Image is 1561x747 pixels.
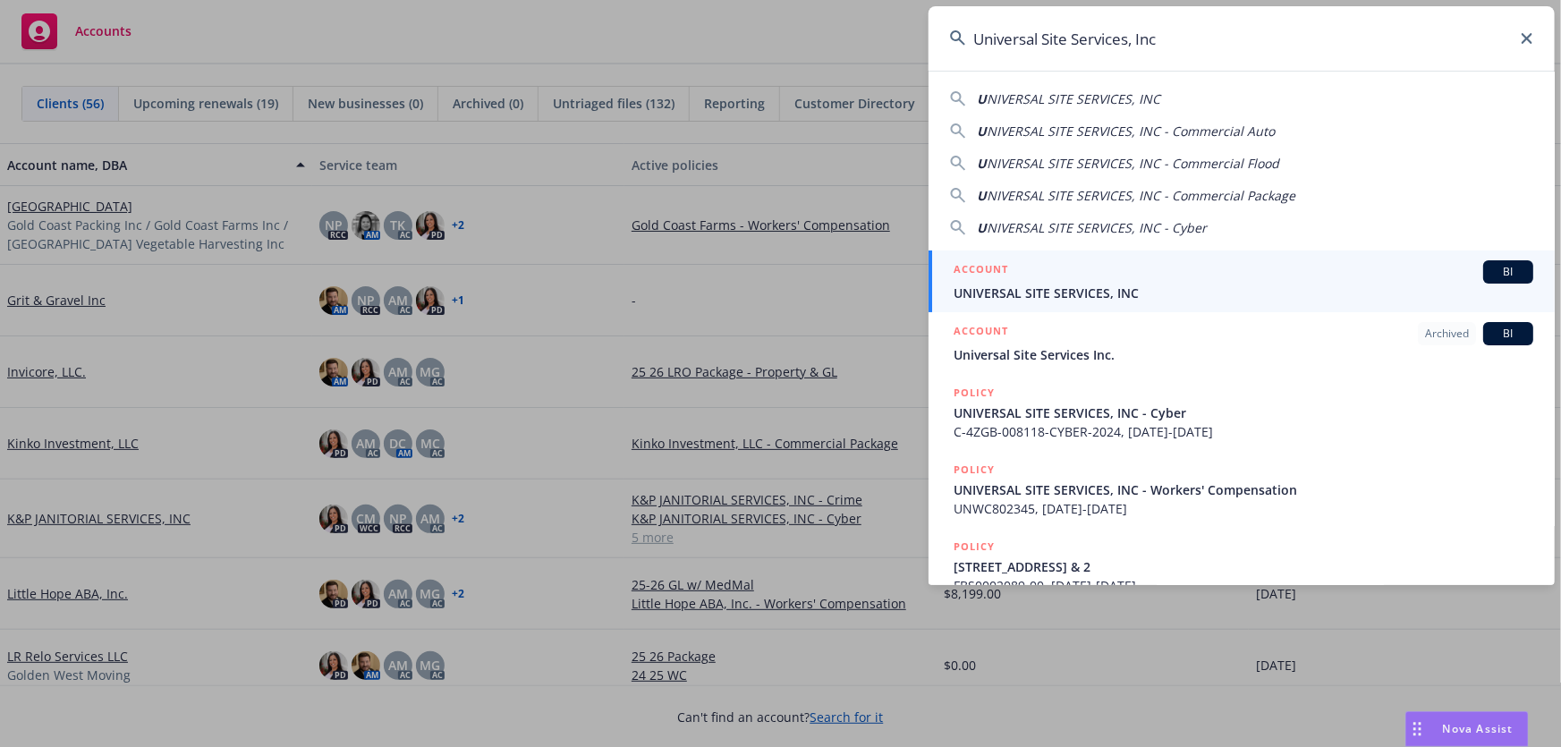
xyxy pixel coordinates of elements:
[954,538,995,556] h5: POLICY
[954,461,995,479] h5: POLICY
[977,219,987,236] span: U
[954,422,1533,441] span: C-4ZGB-008118-CYBER-2024, [DATE]-[DATE]
[977,155,987,172] span: U
[1406,712,1429,746] div: Drag to move
[1490,264,1526,280] span: BI
[954,499,1533,518] span: UNWC802345, [DATE]-[DATE]
[954,384,995,402] h5: POLICY
[1490,326,1526,342] span: BI
[987,90,1160,107] span: NIVERSAL SITE SERVICES, INC
[977,90,987,107] span: U
[929,6,1555,71] input: Search...
[929,528,1555,605] a: POLICY[STREET_ADDRESS] & 2FBS0002089-00, [DATE]-[DATE]
[987,219,1207,236] span: NIVERSAL SITE SERVICES, INC - Cyber
[929,312,1555,374] a: ACCOUNTArchivedBIUniversal Site Services Inc.
[987,155,1279,172] span: NIVERSAL SITE SERVICES, INC - Commercial Flood
[1425,326,1469,342] span: Archived
[954,322,1008,344] h5: ACCOUNT
[954,576,1533,595] span: FBS0002089-00, [DATE]-[DATE]
[987,187,1295,204] span: NIVERSAL SITE SERVICES, INC - Commercial Package
[929,451,1555,528] a: POLICYUNIVERSAL SITE SERVICES, INC - Workers' CompensationUNWC802345, [DATE]-[DATE]
[929,250,1555,312] a: ACCOUNTBIUNIVERSAL SITE SERVICES, INC
[977,123,987,140] span: U
[954,403,1533,422] span: UNIVERSAL SITE SERVICES, INC - Cyber
[954,345,1533,364] span: Universal Site Services Inc.
[987,123,1275,140] span: NIVERSAL SITE SERVICES, INC - Commercial Auto
[954,260,1008,282] h5: ACCOUNT
[954,480,1533,499] span: UNIVERSAL SITE SERVICES, INC - Workers' Compensation
[1443,721,1514,736] span: Nova Assist
[929,374,1555,451] a: POLICYUNIVERSAL SITE SERVICES, INC - CyberC-4ZGB-008118-CYBER-2024, [DATE]-[DATE]
[954,284,1533,302] span: UNIVERSAL SITE SERVICES, INC
[977,187,987,204] span: U
[1405,711,1529,747] button: Nova Assist
[954,557,1533,576] span: [STREET_ADDRESS] & 2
